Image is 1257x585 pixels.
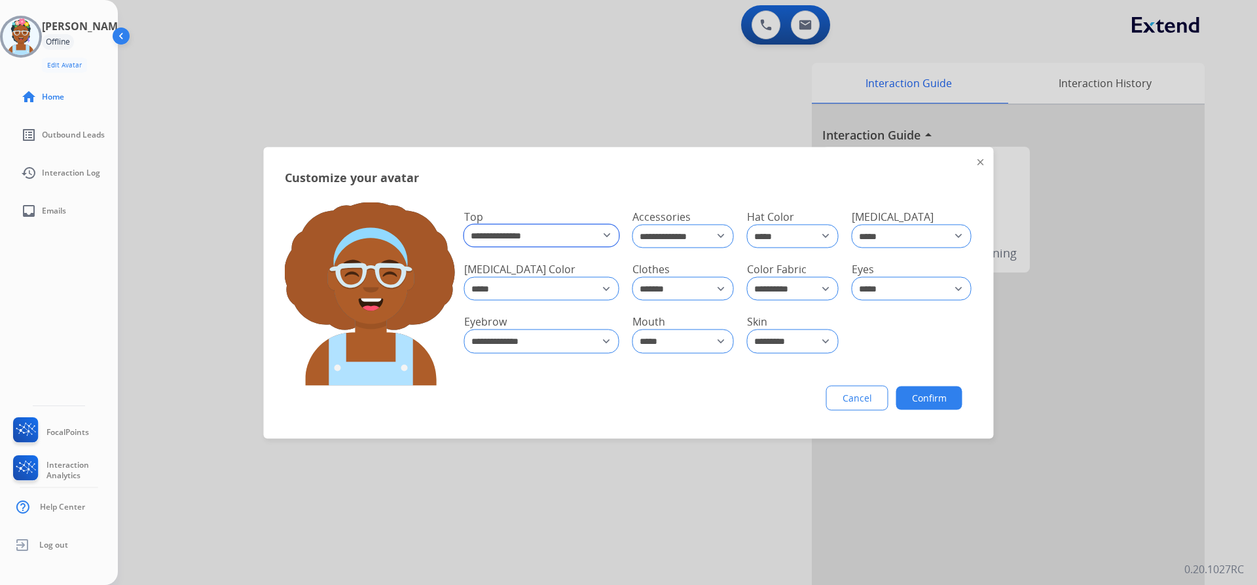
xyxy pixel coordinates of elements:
img: close-button [977,159,984,165]
span: Interaction Analytics [46,460,118,481]
mat-icon: inbox [21,203,37,219]
button: Edit Avatar [42,58,87,73]
span: Clothes [632,261,670,276]
span: Mouth [632,314,665,329]
img: avatar [3,18,39,55]
span: Top [464,209,483,223]
span: [MEDICAL_DATA] Color [464,261,575,276]
span: Hat Color [747,209,794,223]
p: 0.20.1027RC [1184,561,1244,577]
div: Offline [42,34,74,50]
span: Eyebrow [464,314,507,329]
span: Eyes [852,261,874,276]
mat-icon: list_alt [21,127,37,143]
a: FocalPoints [10,417,89,447]
a: Interaction Analytics [10,455,118,485]
h3: [PERSON_NAME] [42,18,127,34]
span: Emails [42,206,66,216]
span: [MEDICAL_DATA] [852,209,934,223]
span: Interaction Log [42,168,100,178]
span: Outbound Leads [42,130,105,140]
button: Cancel [826,385,888,410]
span: FocalPoints [46,427,89,438]
span: Home [42,92,64,102]
mat-icon: history [21,165,37,181]
span: Accessories [632,209,691,223]
button: Confirm [896,386,962,409]
span: Customize your avatar [285,168,419,186]
span: Skin [747,314,767,329]
mat-icon: home [21,89,37,105]
span: Log out [39,540,68,550]
span: Help Center [40,502,85,512]
span: Color Fabric [747,261,807,276]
